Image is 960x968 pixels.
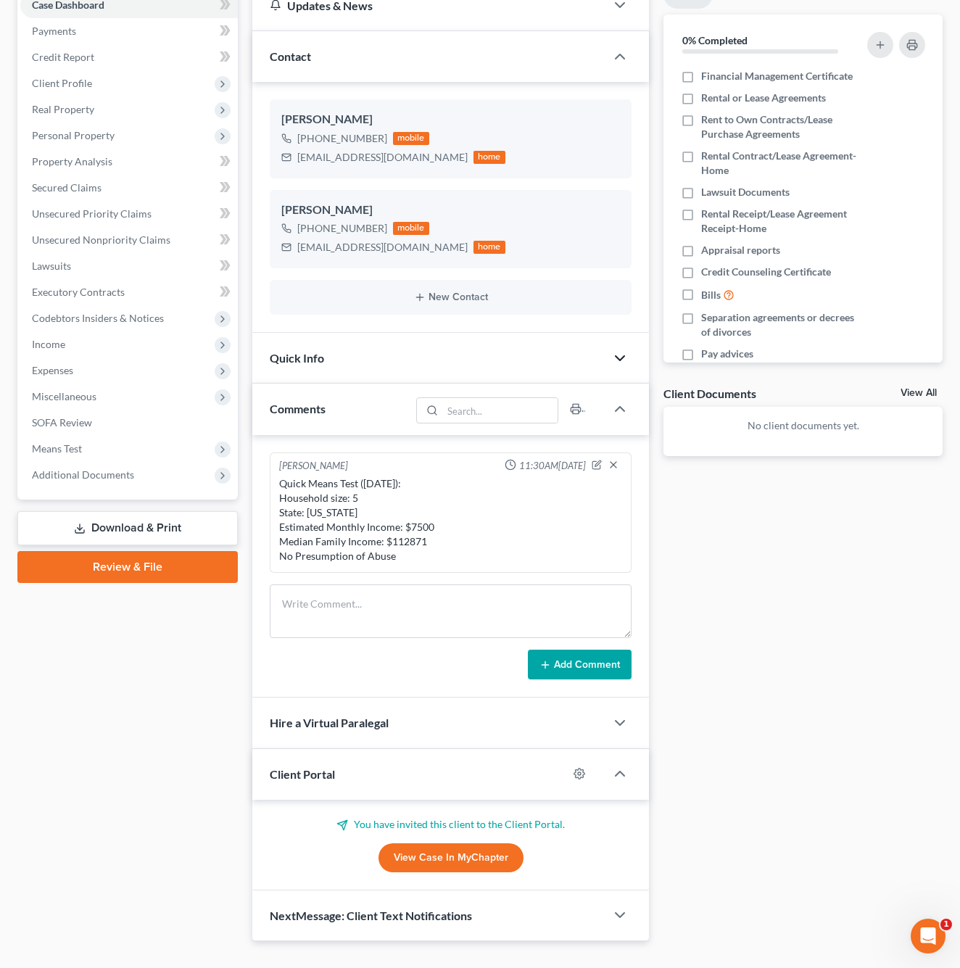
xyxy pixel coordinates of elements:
span: Bills [701,288,721,302]
span: Rent to Own Contracts/Lease Purchase Agreements [701,112,861,141]
a: SOFA Review [20,410,238,436]
a: Executory Contracts [20,279,238,305]
span: Quick Info [270,351,324,365]
div: mobile [393,132,429,145]
span: Unsecured Priority Claims [32,207,152,220]
span: Executory Contracts [32,286,125,298]
span: 11:30AM[DATE] [519,459,586,473]
strong: 0% Completed [682,34,748,46]
div: [PERSON_NAME] [279,459,348,473]
div: Client Documents [663,386,756,401]
a: Secured Claims [20,175,238,201]
a: Unsecured Priority Claims [20,201,238,227]
div: mobile [393,222,429,235]
a: Review & File [17,551,238,583]
iframe: Intercom live chat [911,919,945,953]
a: Lawsuits [20,253,238,279]
span: Expenses [32,364,73,376]
a: Property Analysis [20,149,238,175]
input: Search... [443,398,558,423]
span: Hire a Virtual Paralegal [270,716,389,729]
span: 1 [940,919,952,930]
div: [PERSON_NAME] [281,202,620,219]
div: [PERSON_NAME] [281,111,620,128]
div: [EMAIL_ADDRESS][DOMAIN_NAME] [297,150,468,165]
button: New Contact [281,291,620,303]
span: Financial Management Certificate [701,69,853,83]
span: Lawsuit Documents [701,185,790,199]
span: Payments [32,25,76,37]
div: Quick Means Test ([DATE]): Household size: 5 State: [US_STATE] Estimated Monthly Income: $7500 Me... [279,476,622,563]
span: Unsecured Nonpriority Claims [32,233,170,246]
a: View Case in MyChapter [378,843,524,872]
p: No client documents yet. [675,418,931,433]
span: Rental Contract/Lease Agreement-Home [701,149,861,178]
a: Unsecured Nonpriority Claims [20,227,238,253]
span: Pay advices [701,347,753,361]
span: Property Analysis [32,155,112,167]
span: Client Portal [270,767,335,781]
span: Income [32,338,65,350]
span: Miscellaneous [32,390,96,402]
a: Credit Report [20,44,238,70]
span: Rental Receipt/Lease Agreement Receipt-Home [701,207,861,236]
span: Means Test [32,442,82,455]
span: Secured Claims [32,181,102,194]
a: View All [901,388,937,398]
span: NextMessage: Client Text Notifications [270,909,472,922]
a: Download & Print [17,511,238,545]
span: Real Property [32,103,94,115]
span: SOFA Review [32,416,92,429]
span: Client Profile [32,77,92,89]
div: home [473,151,505,164]
a: Payments [20,18,238,44]
button: Add Comment [528,650,632,680]
div: [PHONE_NUMBER] [297,131,387,146]
p: You have invited this client to the Client Portal. [270,817,632,832]
span: Personal Property [32,129,115,141]
span: Lawsuits [32,260,71,272]
div: home [473,241,505,254]
span: Codebtors Insiders & Notices [32,312,164,324]
span: Rental or Lease Agreements [701,91,826,105]
div: [PHONE_NUMBER] [297,221,387,236]
span: Appraisal reports [701,243,780,257]
span: Additional Documents [32,468,134,481]
div: [EMAIL_ADDRESS][DOMAIN_NAME] [297,240,468,255]
span: Contact [270,49,311,63]
span: Separation agreements or decrees of divorces [701,310,861,339]
span: Credit Counseling Certificate [701,265,831,279]
span: Comments [270,402,326,415]
span: Credit Report [32,51,94,63]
